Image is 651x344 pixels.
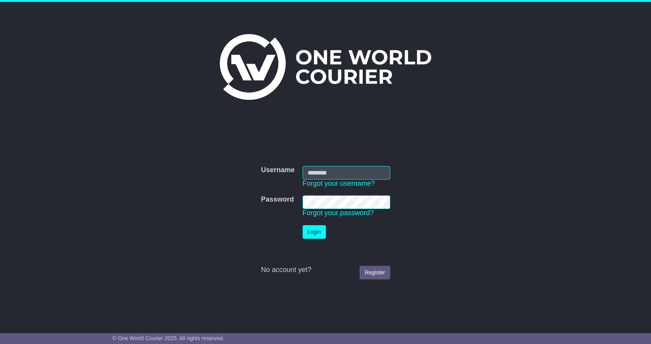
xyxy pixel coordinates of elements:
button: Login [303,225,326,239]
img: One World [220,34,431,100]
span: © One World Courier 2025. All rights reserved. [112,335,224,341]
div: No account yet? [261,266,390,274]
a: Forgot your password? [303,209,374,217]
label: Password [261,195,294,204]
label: Username [261,166,294,175]
a: Register [360,266,390,279]
a: Forgot your username? [303,180,375,187]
